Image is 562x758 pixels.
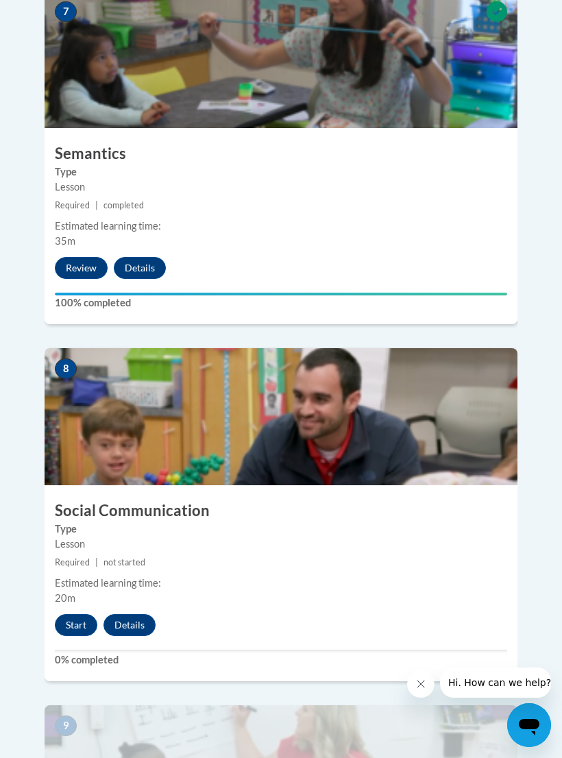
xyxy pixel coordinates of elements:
span: 35m [55,235,75,247]
div: Lesson [55,537,507,552]
div: Estimated learning time: [55,219,507,234]
span: 20m [55,592,75,604]
span: 8 [55,358,77,379]
span: not started [103,557,145,567]
span: 7 [55,1,77,22]
button: Start [55,614,97,636]
span: 9 [55,716,77,736]
span: | [95,557,98,567]
img: Course Image [45,348,517,485]
h3: Semantics [45,143,517,164]
label: Type [55,164,507,180]
div: Estimated learning time: [55,576,507,591]
label: Type [55,522,507,537]
span: | [95,200,98,210]
span: Required [55,200,90,210]
div: Lesson [55,180,507,195]
div: Your progress [55,293,507,295]
iframe: Button to launch messaging window [507,703,551,747]
span: Required [55,557,90,567]
button: Details [103,614,156,636]
span: completed [103,200,144,210]
h3: Social Communication [45,500,517,522]
iframe: Close message [407,670,435,698]
button: Review [55,257,108,279]
label: 100% completed [55,295,507,310]
iframe: Message from company [440,668,551,698]
label: 0% completed [55,652,507,668]
button: Details [114,257,166,279]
